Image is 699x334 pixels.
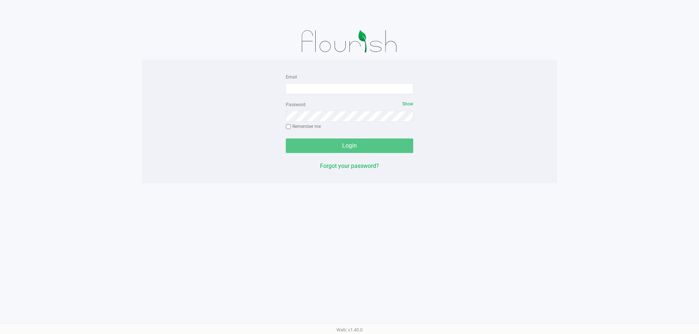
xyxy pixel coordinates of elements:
input: Remember me [286,124,291,129]
span: Web: v1.40.0 [336,327,363,333]
span: Show [402,101,413,106]
label: Password [286,101,305,108]
label: Remember me [286,123,321,130]
button: Forgot your password? [320,162,379,170]
label: Email [286,74,297,80]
